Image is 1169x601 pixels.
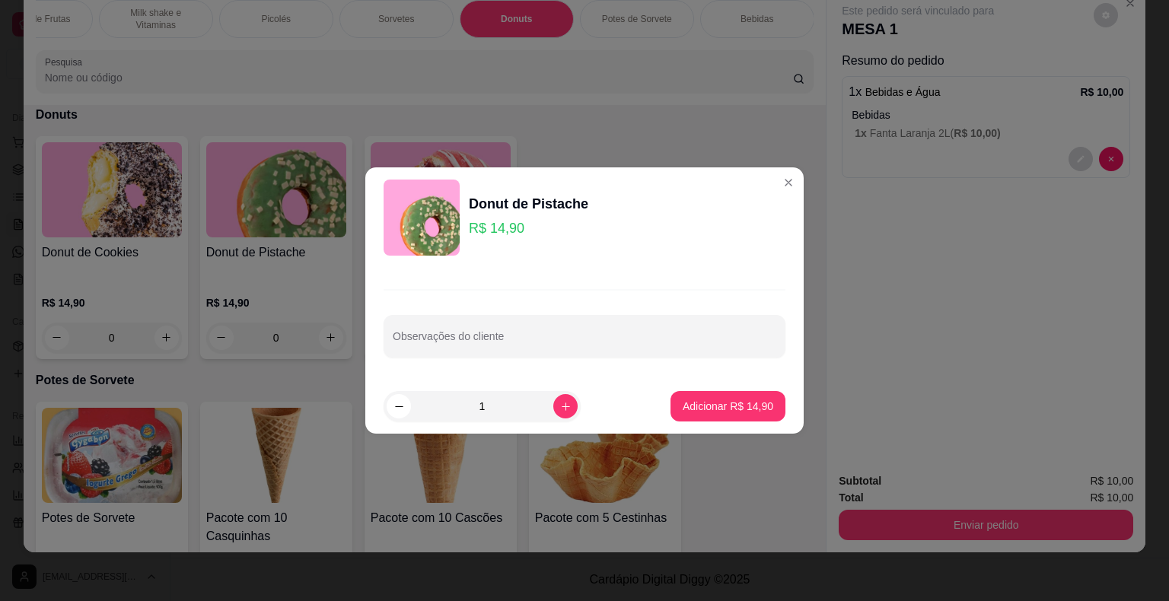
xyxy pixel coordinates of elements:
[387,394,411,418] button: decrease-product-quantity
[683,399,773,414] p: Adicionar R$ 14,90
[776,170,801,195] button: Close
[469,193,588,215] div: Donut de Pistache
[553,394,578,418] button: increase-product-quantity
[671,391,785,421] button: Adicionar R$ 14,90
[384,180,460,256] img: product-image
[469,218,588,239] p: R$ 14,90
[393,335,776,350] input: Observações do cliente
